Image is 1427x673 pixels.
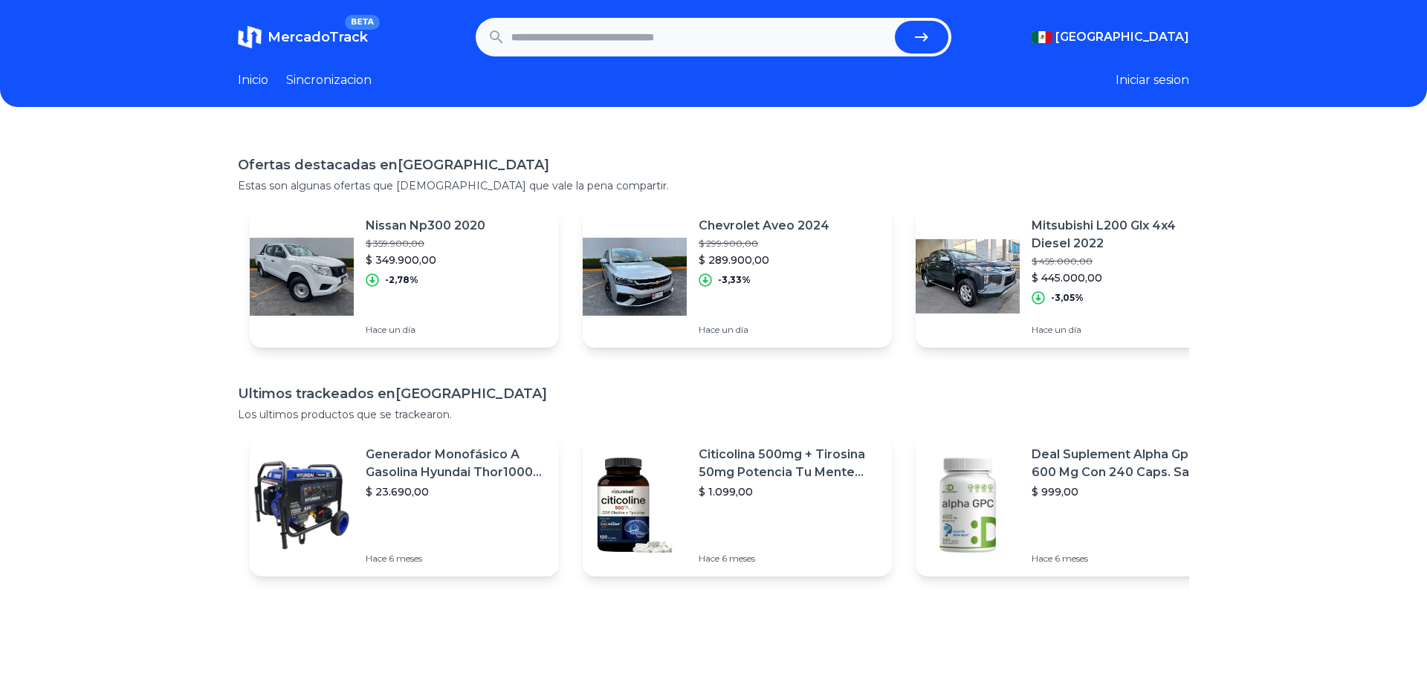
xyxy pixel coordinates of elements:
p: $ 349.900,00 [366,253,485,267]
p: Los ultimos productos que se trackearon. [238,407,1189,422]
span: [GEOGRAPHIC_DATA] [1055,28,1189,46]
p: $ 23.690,00 [366,484,547,499]
h1: Ultimos trackeados en [GEOGRAPHIC_DATA] [238,383,1189,404]
p: $ 359.900,00 [366,238,485,250]
img: MercadoTrack [238,25,262,49]
p: $ 445.000,00 [1032,270,1213,285]
a: Featured imageNissan Np300 2020$ 359.900,00$ 349.900,00-2,78%Hace un día [250,205,559,348]
p: Deal Suplement Alpha Gpc 600 Mg Con 240 Caps. Salud Cerebral Sabor S/n [1032,446,1213,481]
img: Featured image [916,453,1020,557]
a: MercadoTrackBETA [238,25,368,49]
img: Mexico [1032,31,1052,43]
button: [GEOGRAPHIC_DATA] [1032,28,1189,46]
p: $ 1.099,00 [699,484,880,499]
p: Citicolina 500mg + Tirosina 50mg Potencia Tu Mente (120caps) Sabor Sin Sabor [699,446,880,481]
a: Featured imageChevrolet Aveo 2024$ 299.900,00$ 289.900,00-3,33%Hace un día [583,205,892,348]
p: -3,33% [718,274,751,286]
p: $ 459.000,00 [1032,256,1213,267]
p: Generador Monofásico A Gasolina Hyundai Thor10000 P 11.5 Kw [366,446,547,481]
img: Featured image [583,453,687,557]
img: Featured image [583,224,687,328]
p: $ 289.900,00 [699,253,829,267]
a: Featured imageGenerador Monofásico A Gasolina Hyundai Thor10000 P 11.5 Kw$ 23.690,00Hace 6 meses [250,434,559,576]
p: $ 299.900,00 [699,238,829,250]
span: MercadoTrack [268,29,368,45]
img: Featured image [916,224,1020,328]
p: Hace un día [699,324,829,336]
img: Featured image [250,224,354,328]
a: Sincronizacion [286,71,372,89]
a: Featured imageCiticolina 500mg + Tirosina 50mg Potencia Tu Mente (120caps) Sabor Sin Sabor$ 1.099... [583,434,892,576]
p: -3,05% [1051,292,1084,304]
h1: Ofertas destacadas en [GEOGRAPHIC_DATA] [238,155,1189,175]
p: Hace un día [1032,324,1213,336]
button: Iniciar sesion [1116,71,1189,89]
a: Featured imageMitsubishi L200 Glx 4x4 Diesel 2022$ 459.000,00$ 445.000,00-3,05%Hace un día [916,205,1225,348]
p: -2,78% [385,274,418,286]
p: Hace 6 meses [366,553,547,565]
p: $ 999,00 [1032,484,1213,499]
img: Featured image [250,453,354,557]
p: Estas son algunas ofertas que [DEMOGRAPHIC_DATA] que vale la pena compartir. [238,178,1189,193]
span: BETA [345,15,380,30]
p: Hace 6 meses [699,553,880,565]
p: Hace 6 meses [1032,553,1213,565]
p: Hace un día [366,324,485,336]
p: Nissan Np300 2020 [366,217,485,235]
a: Featured imageDeal Suplement Alpha Gpc 600 Mg Con 240 Caps. Salud Cerebral Sabor S/n$ 999,00Hace ... [916,434,1225,576]
p: Chevrolet Aveo 2024 [699,217,829,235]
a: Inicio [238,71,268,89]
p: Mitsubishi L200 Glx 4x4 Diesel 2022 [1032,217,1213,253]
